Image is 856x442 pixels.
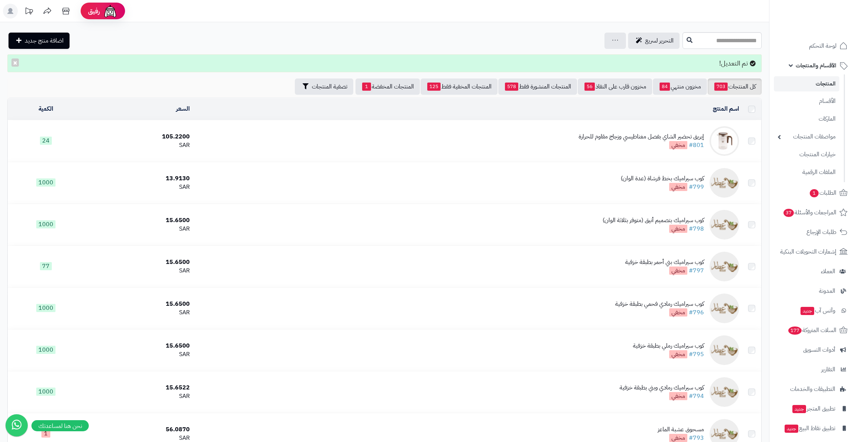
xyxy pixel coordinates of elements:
[806,227,836,237] span: طلبات الإرجاع
[774,400,852,418] a: تطبيق المتجرجديد
[25,36,64,45] span: اضافة منتج جديد
[669,225,687,233] span: مخفي
[36,178,55,187] span: 1000
[584,83,595,91] span: 56
[774,341,852,359] a: أدوات التسويق
[628,33,680,49] a: التحرير لسريع
[774,361,852,378] a: التقارير
[821,266,835,277] span: العملاء
[810,189,819,197] span: 1
[774,302,852,319] a: وآتس آبجديد
[87,425,190,434] div: 56.0870
[806,19,849,34] img: logo-2.png
[809,41,836,51] span: لوحة التحكم
[783,209,794,217] span: 37
[774,419,852,437] a: تطبيق نقاط البيعجديد
[669,141,687,149] span: مخفي
[801,307,814,315] span: جديد
[803,345,835,355] span: أدوات التسويق
[658,425,704,434] div: مسحوق عشبة الماعز
[87,133,190,141] div: 105.2200
[87,258,190,267] div: 15.6500
[87,225,190,233] div: SAR
[498,78,577,95] a: المنتجات المنشورة فقط578
[669,183,687,191] span: مخفي
[669,308,687,317] span: مخفي
[800,305,835,316] span: وآتس آب
[355,78,420,95] a: المنتجات المخفضة1
[11,58,19,67] button: ×
[645,36,674,45] span: التحرير لسريع
[689,308,704,317] a: #796
[87,267,190,275] div: SAR
[689,350,704,359] a: #795
[689,266,704,275] a: #797
[87,384,190,392] div: 15.6522
[774,380,852,398] a: التطبيقات والخدمات
[36,346,55,354] span: 1000
[774,93,839,109] a: الأقسام
[796,60,836,71] span: الأقسام والمنتجات
[41,429,50,438] span: 1
[774,111,839,127] a: الماركات
[774,223,852,241] a: طلبات الإرجاع
[40,262,52,270] span: 77
[774,204,852,221] a: المراجعات والأسئلة37
[621,174,704,183] div: كوب سيراميك بخط فرشاة (عدة الوان)
[660,83,670,91] span: 84
[790,384,835,394] span: التطبيقات والخدمات
[7,54,762,72] div: تم التعديل!
[714,83,728,91] span: 703
[505,83,518,91] span: 578
[36,304,55,312] span: 1000
[710,168,739,198] img: كوب سيراميك بخط فرشاة (عدة الوان)
[87,141,190,150] div: SAR
[87,342,190,350] div: 15.6500
[710,377,739,407] img: كوب سيراميك رمادي وبني بطبقة خزفية
[713,104,739,113] a: اسم المنتج
[792,404,835,414] span: تطبيق المتجر
[312,82,347,91] span: تصفية المنتجات
[774,321,852,339] a: السلات المتروكة177
[620,384,704,392] div: كوب سيراميك رمادي وبني بطبقة خزفية
[87,183,190,191] div: SAR
[774,282,852,300] a: المدونة
[788,325,836,335] span: السلات المتروكة
[669,392,687,400] span: مخفي
[87,350,190,359] div: SAR
[784,423,835,433] span: تطبيق نقاط البيع
[36,388,55,396] span: 1000
[821,364,835,375] span: التقارير
[669,267,687,275] span: مخفي
[88,7,100,16] span: رفيق
[295,78,353,95] button: تصفية المنتجات
[774,37,852,55] a: لوحة التحكم
[20,4,38,20] a: تحديثات المنصة
[774,164,839,180] a: الملفات الرقمية
[819,286,835,296] span: المدونة
[708,78,762,95] a: كل المنتجات703
[689,183,704,191] a: #799
[578,78,652,95] a: مخزون قارب على النفاذ56
[689,224,704,233] a: #798
[780,247,836,257] span: إشعارات التحويلات البنكية
[38,104,53,113] a: الكمية
[710,126,739,156] img: إبريق تحضير الشاي بفصل مغناطيسي وزجاج مقاوم للحرارة
[774,129,839,145] a: مواصفات المنتجات
[669,350,687,358] span: مخفي
[809,188,836,198] span: الطلبات
[774,262,852,280] a: العملاء
[669,434,687,442] span: مخفي
[36,220,55,228] span: 1000
[774,243,852,261] a: إشعارات التحويلات البنكية
[788,327,802,335] span: 177
[783,207,836,218] span: المراجعات والأسئلة
[579,133,704,141] div: إبريق تحضير الشاي بفصل مغناطيسي وزجاج مقاوم للحرارة
[87,308,190,317] div: SAR
[176,104,190,113] a: السعر
[710,252,739,281] img: كوب سيراميك بني أحمر بطبقة خزفية
[633,342,704,350] div: كوب سيراميك رملي بطبقة خزفية
[427,83,441,91] span: 125
[689,141,704,150] a: #801
[87,174,190,183] div: 13.9130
